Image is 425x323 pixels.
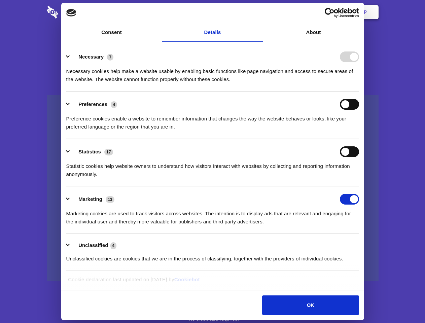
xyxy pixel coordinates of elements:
a: Wistia video thumbnail [47,95,379,282]
a: Consent [61,23,162,42]
h1: Eliminate Slack Data Loss. [47,30,379,55]
span: 17 [104,149,113,155]
img: logo [66,9,76,16]
div: Necessary cookies help make a website usable by enabling basic functions like page navigation and... [66,62,359,83]
img: logo-wordmark-white-trans-d4663122ce5f474addd5e946df7df03e33cb6a1c49d2221995e7729f52c070b2.svg [47,6,104,19]
a: Login [305,2,334,23]
h4: Auto-redaction of sensitive data, encrypted data sharing and self-destructing private chats. Shar... [47,61,379,83]
button: Necessary (7) [66,51,118,62]
span: 4 [111,101,117,108]
label: Statistics [78,149,101,154]
a: Usercentrics Cookiebot - opens in a new window [300,8,359,18]
span: 7 [107,54,113,61]
label: Preferences [78,101,107,107]
a: About [263,23,364,42]
div: Marketing cookies are used to track visitors across websites. The intention is to display ads tha... [66,205,359,226]
div: Cookie declaration last updated on [DATE] by [63,276,362,289]
button: OK [262,295,359,315]
span: 13 [106,196,114,203]
span: 4 [110,242,117,249]
button: Statistics (17) [66,146,117,157]
div: Preference cookies enable a website to remember information that changes the way the website beha... [66,110,359,131]
label: Marketing [78,196,102,202]
iframe: Drift Widget Chat Controller [391,289,417,315]
a: Pricing [198,2,227,23]
div: Statistic cookies help website owners to understand how visitors interact with websites by collec... [66,157,359,178]
button: Marketing (13) [66,194,119,205]
button: Preferences (4) [66,99,121,110]
a: Cookiebot [174,277,200,282]
button: Unclassified (4) [66,241,121,250]
div: Unclassified cookies are cookies that we are in the process of classifying, together with the pro... [66,250,359,263]
label: Necessary [78,54,104,60]
a: Details [162,23,263,42]
a: Contact [273,2,304,23]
